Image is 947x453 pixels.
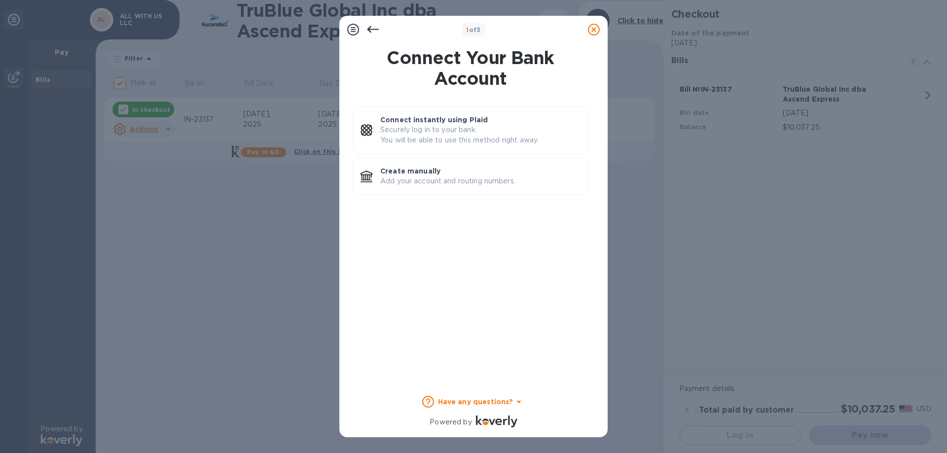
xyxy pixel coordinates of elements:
[466,26,481,34] b: of 3
[430,417,472,427] p: Powered by
[348,47,593,89] h1: Connect Your Bank Account
[380,125,581,145] p: Securely log in to your bank. You will be able to use this method right away.
[438,398,513,406] b: Have any questions?
[466,26,469,34] span: 1
[476,416,517,427] img: Logo
[380,176,581,186] p: Add your account and routing numbers.
[380,115,581,125] p: Connect instantly using Plaid
[380,166,581,176] p: Create manually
